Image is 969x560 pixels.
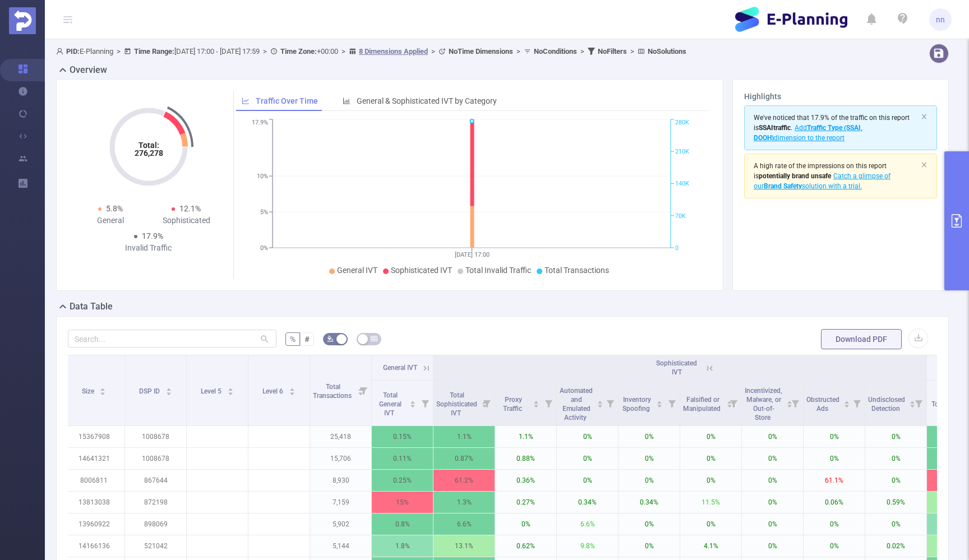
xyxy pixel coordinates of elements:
span: # [304,335,310,344]
i: icon: caret-down [843,403,850,406]
p: 1.8% [372,535,433,557]
tspan: 210K [675,148,689,155]
p: 0.27% [495,492,556,513]
span: Size [82,387,96,395]
i: Filter menu [787,381,803,425]
div: Sort [409,399,416,406]
span: Automated and Emulated Activity [560,387,593,422]
b: Time Zone: [280,47,317,55]
b: No Solutions [648,47,686,55]
p: 9.8% [557,535,618,557]
b: Brand Safety [764,182,802,190]
i: Filter menu [602,381,618,425]
span: > [113,47,124,55]
button: icon: close [921,110,928,123]
p: 5,144 [310,535,371,557]
p: 0.25% [372,470,433,491]
p: 0% [557,448,618,469]
span: DSP ID [139,387,161,395]
span: 5.8% [106,204,123,213]
i: icon: caret-down [786,403,792,406]
p: 1008678 [125,426,186,447]
div: Sort [99,386,106,393]
i: icon: caret-down [410,403,416,406]
p: 13813038 [63,492,124,513]
b: No Conditions [534,47,577,55]
div: Sort [909,399,916,406]
tspan: 276,278 [134,149,163,158]
b: SSAI traffic [759,124,791,132]
i: Filter menu [417,381,433,425]
span: Falsified or Manipulated [683,396,722,413]
span: 17.9% [142,232,163,240]
p: 0% [804,448,865,469]
p: 0% [495,513,556,535]
div: Sort [289,386,296,393]
p: 0% [865,426,926,447]
p: 0% [804,513,865,535]
p: 6.6% [557,513,618,535]
i: icon: caret-up [227,386,233,390]
span: Total Sophisticated IVT [436,391,477,417]
span: Obstructed Ads [806,396,839,413]
p: 521042 [125,535,186,557]
p: 1.1% [433,426,495,447]
p: 25,418 [310,426,371,447]
div: Sort [656,399,663,406]
p: 11.5% [680,492,741,513]
p: 0% [804,535,865,557]
i: icon: caret-up [909,399,915,402]
p: 8006811 [63,470,124,491]
span: Undisclosed Detection [868,396,905,413]
p: 6.6% [433,513,495,535]
i: icon: caret-up [165,386,172,390]
span: is [754,172,831,180]
b: potentially brand unsafe [759,172,831,180]
span: % [290,335,296,344]
i: icon: caret-down [165,391,172,394]
div: Sort [165,386,172,393]
p: 13.1% [433,535,495,557]
i: icon: close [921,161,928,168]
i: icon: bg-colors [327,335,334,342]
i: icon: caret-down [100,391,106,394]
b: No Filters [598,47,627,55]
p: 8,930 [310,470,371,491]
span: Sophisticated IVT [656,359,697,376]
i: Filter menu [726,381,741,425]
p: 1.1% [495,426,556,447]
span: Total Transactions [313,383,353,400]
span: > [338,47,349,55]
i: icon: caret-up [289,386,295,390]
div: Invalid Traffic [110,242,187,254]
i: Filter menu [541,381,556,425]
p: 1008678 [125,448,186,469]
i: icon: caret-down [909,403,915,406]
tspan: 10% [257,173,268,180]
p: 867644 [125,470,186,491]
span: We've noticed that 17.9% of the traffic on this report is . [754,114,910,142]
span: Total Invalid Traffic [465,266,531,275]
i: icon: caret-down [533,403,539,406]
i: icon: caret-up [786,399,792,402]
p: 0% [865,448,926,469]
i: icon: table [371,335,377,342]
i: icon: line-chart [242,97,250,105]
p: 0.34% [557,492,618,513]
p: 0% [742,492,803,513]
p: 0% [619,426,680,447]
button: Download PDF [821,329,902,349]
p: 0.36% [495,470,556,491]
p: 0.62% [495,535,556,557]
span: General IVT [337,266,377,275]
p: 0.34% [619,492,680,513]
p: 1.3% [433,492,495,513]
i: Filter menu [911,381,926,425]
p: 0% [865,513,926,535]
b: No Time Dimensions [449,47,513,55]
i: icon: caret-down [597,403,603,406]
i: icon: user [56,48,66,55]
p: 0% [680,513,741,535]
span: A high rate of the impressions on this report [754,162,887,170]
p: 14641321 [63,448,124,469]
